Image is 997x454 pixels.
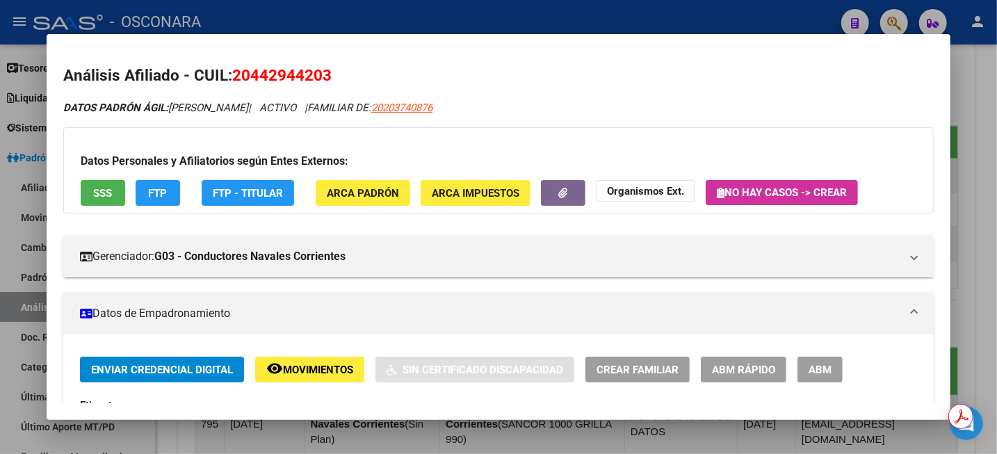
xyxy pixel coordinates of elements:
button: Crear Familiar [585,357,690,382]
button: No hay casos -> Crear [706,180,858,205]
button: ABM Rápido [701,357,786,382]
i: | ACTIVO | [63,102,432,114]
span: Sin Certificado Discapacidad [403,364,563,376]
strong: Etiquetas: [80,399,126,412]
span: SSS [94,187,113,200]
span: FTP [149,187,168,200]
button: ARCA Padrón [316,180,410,206]
span: FTP - Titular [213,187,283,200]
mat-expansion-panel-header: Gerenciador:G03 - Conductores Navales Corrientes [63,236,934,277]
strong: Organismos Ext. [607,185,684,197]
strong: DATOS PADRÓN ÁGIL: [63,102,168,114]
mat-panel-title: Datos de Empadronamiento [80,305,900,322]
h2: Análisis Afiliado - CUIL: [63,64,934,88]
span: Crear Familiar [597,364,679,376]
button: Organismos Ext. [596,180,695,202]
button: ABM [797,357,843,382]
span: 20442944203 [232,66,332,84]
span: ABM [809,364,832,376]
span: No hay casos -> Crear [717,186,847,199]
mat-panel-title: Gerenciador: [80,248,900,265]
span: ARCA Impuestos [432,187,519,200]
span: ABM Rápido [712,364,775,376]
span: ARCA Padrón [327,187,399,200]
span: Enviar Credencial Digital [91,364,233,376]
span: [PERSON_NAME] [63,102,248,114]
mat-expansion-panel-header: Datos de Empadronamiento [63,293,934,334]
button: FTP [136,180,180,206]
mat-icon: remove_red_eye [266,360,283,377]
button: Movimientos [255,357,364,382]
button: Sin Certificado Discapacidad [375,357,574,382]
span: FAMILIAR DE: [307,102,432,114]
span: 20203740876 [371,102,432,114]
button: Enviar Credencial Digital [80,357,244,382]
button: FTP - Titular [202,180,294,206]
span: Movimientos [283,364,353,376]
button: ARCA Impuestos [421,180,530,206]
strong: G03 - Conductores Navales Corrientes [154,248,346,265]
button: SSS [81,180,125,206]
h3: Datos Personales y Afiliatorios según Entes Externos: [81,153,916,170]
